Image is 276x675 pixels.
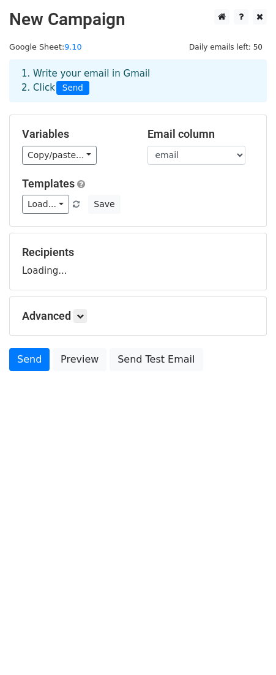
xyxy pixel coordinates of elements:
[9,42,82,51] small: Google Sheet:
[22,309,254,323] h5: Advanced
[88,195,120,214] button: Save
[53,348,106,371] a: Preview
[147,127,255,141] h5: Email column
[22,195,69,214] a: Load...
[64,42,81,51] a: 9.10
[12,67,264,95] div: 1. Write your email in Gmail 2. Click
[56,81,89,96] span: Send
[22,246,254,277] div: Loading...
[110,348,203,371] a: Send Test Email
[22,246,254,259] h5: Recipients
[185,40,267,54] span: Daily emails left: 50
[22,146,97,165] a: Copy/paste...
[9,348,50,371] a: Send
[22,127,129,141] h5: Variables
[9,9,267,30] h2: New Campaign
[185,42,267,51] a: Daily emails left: 50
[22,177,75,190] a: Templates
